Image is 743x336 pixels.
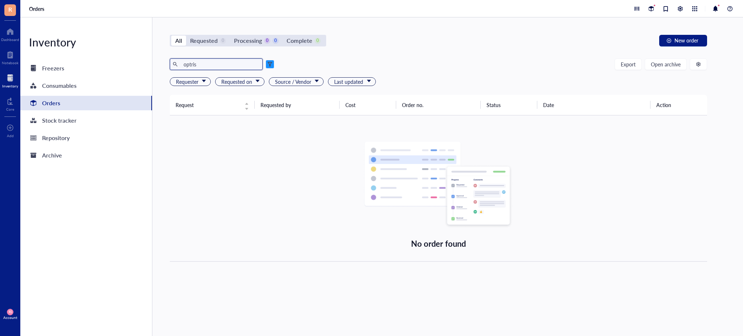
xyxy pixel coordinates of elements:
div: Requested [190,36,218,46]
span: Requester [176,78,206,86]
div: Orders [42,98,60,108]
span: Requested on [221,78,260,86]
div: 0 [315,38,321,44]
div: Consumables [42,81,77,91]
div: Inventory [20,35,152,49]
div: No order found [411,237,466,250]
span: R [8,5,12,14]
div: Core [6,107,14,111]
a: Orders [29,5,46,12]
span: Request [176,101,240,109]
span: Open archive [651,61,681,67]
div: Notebook [2,61,19,65]
div: 0 [220,38,226,44]
div: 0 [264,38,270,44]
div: Add [7,134,14,138]
span: New order [674,37,698,43]
div: 0 [272,38,279,44]
a: Freezers [20,61,152,75]
a: Dashboard [1,26,19,42]
th: Order no. [396,95,481,115]
a: Repository [20,131,152,145]
div: Inventory [2,84,18,88]
a: Notebook [2,49,19,65]
span: Last updated [334,78,371,86]
span: RS [8,310,12,314]
button: New order [659,35,707,46]
th: Date [537,95,650,115]
th: Cost [340,95,396,115]
div: Freezers [42,63,64,73]
div: Dashboard [1,37,19,42]
div: Stock tracker [42,115,77,126]
img: Empty state [364,142,513,229]
th: Status [481,95,537,115]
th: Request [170,95,255,115]
div: segmented control [170,35,326,46]
div: Repository [42,133,70,143]
a: Inventory [2,72,18,88]
span: Source / Vendor [275,78,319,86]
button: Open archive [645,58,687,70]
a: Core [6,95,14,111]
th: Action [650,95,707,115]
input: Find orders in table [181,59,260,70]
a: Stock tracker [20,113,152,128]
a: Archive [20,148,152,163]
div: Archive [42,150,62,160]
a: Orders [20,96,152,110]
button: Export [615,58,642,70]
div: Account [3,315,17,320]
div: Complete [287,36,312,46]
div: All [175,36,182,46]
th: Requested by [255,95,340,115]
div: Processing [234,36,262,46]
a: Consumables [20,78,152,93]
span: Export [621,61,636,67]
